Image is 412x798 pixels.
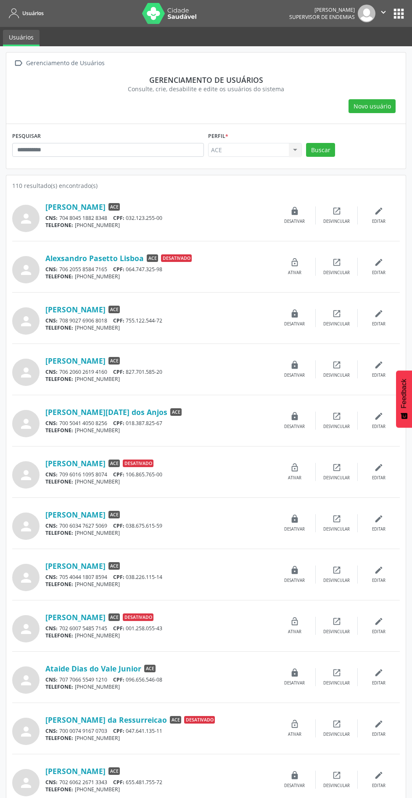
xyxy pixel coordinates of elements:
i: open_in_new [332,668,341,677]
i: lock [290,412,299,421]
div: [PHONE_NUMBER] [45,786,274,793]
span: CPF: [113,266,124,273]
div: Desvincular [323,526,350,532]
i: lock_open [290,258,299,267]
div: Desativar [284,373,305,378]
span: ACE [147,254,158,262]
div: Desvincular [323,783,350,789]
div: Editar [372,783,386,789]
span: TELEFONE: [45,683,73,690]
label: PESQUISAR [12,130,41,143]
i: open_in_new [332,617,341,626]
i: edit [374,463,383,472]
span: CNS: [45,779,58,786]
i: open_in_new [332,463,341,472]
div: Editar [372,219,386,225]
div: Editar [372,424,386,430]
a:  Gerenciamento de Usuários [12,57,106,69]
div: [PHONE_NUMBER] [45,632,274,639]
span: CNS: [45,214,58,222]
i: lock [290,565,299,575]
span: CNS: [45,317,58,324]
span: ACE [108,306,120,313]
div: 706 2060 2619 4160 827.701.585-20 [45,368,274,375]
div: Editar [372,526,386,532]
div: Desativar [284,219,305,225]
span: CPF: [113,420,124,427]
a: [PERSON_NAME] [45,613,106,622]
span: ACE [108,511,120,518]
a: [PERSON_NAME] [45,766,106,776]
i: open_in_new [332,771,341,780]
i: person [18,621,34,637]
span: ACE [108,767,120,775]
span: Desativado [161,254,192,262]
span: TELEFONE: [45,735,73,742]
a: [PERSON_NAME] [45,561,106,571]
i: open_in_new [332,360,341,370]
div: [PHONE_NUMBER] [45,427,274,434]
span: Desativado [184,716,215,724]
div: [PHONE_NUMBER] [45,735,274,742]
span: CNS: [45,727,58,735]
i: person [18,775,34,790]
div: Editar [372,732,386,737]
span: TELEFONE: [45,478,73,485]
i: person [18,519,34,534]
span: TELEFONE: [45,273,73,280]
div: [PERSON_NAME] [289,6,355,13]
span: Supervisor de Endemias [289,13,355,21]
div: 706 2055 8584 7165 064.747.325-98 [45,266,274,273]
i: lock [290,309,299,318]
div: Desativar [284,578,305,584]
div: 705 4044 1807 8594 038.226.115-14 [45,573,274,581]
i: lock [290,771,299,780]
div: Gerenciamento de usuários [18,75,394,85]
i: lock_open [290,719,299,729]
span: TELEFONE: [45,375,73,383]
i: open_in_new [332,514,341,523]
img: img [358,5,375,22]
div: Editar [372,680,386,686]
i: open_in_new [332,258,341,267]
i: edit [374,719,383,729]
div: [PHONE_NUMBER] [45,581,274,588]
i: edit [374,360,383,370]
div: Consulte, crie, desabilite e edite os usuários do sistema [18,85,394,93]
button: Feedback - Mostrar pesquisa [396,370,412,428]
i: edit [374,565,383,575]
div: 709 6016 1095 8074 106.865.765-00 [45,471,274,478]
i: open_in_new [332,565,341,575]
span: CNS: [45,573,58,581]
div: Desativar [284,680,305,686]
span: ACE [108,562,120,570]
span: Desativado [123,460,153,467]
div: [PHONE_NUMBER] [45,324,274,331]
i: open_in_new [332,412,341,421]
span: CNS: [45,522,58,529]
span: CPF: [113,522,124,529]
div: Desvincular [323,373,350,378]
i: person [18,262,34,277]
div: [PHONE_NUMBER] [45,683,274,690]
div: 700 6034 7627 5069 038.675.615-59 [45,522,274,529]
div: Editar [372,270,386,276]
span: CPF: [113,573,124,581]
div: Ativar [288,475,301,481]
span: TELEFONE: [45,427,73,434]
i: edit [374,258,383,267]
span: CNS: [45,471,58,478]
span: ACE [144,665,156,672]
span: ACE [108,613,120,621]
i: lock [290,206,299,216]
i: open_in_new [332,719,341,729]
i: lock_open [290,463,299,472]
i: lock [290,360,299,370]
span: Feedback [400,379,408,408]
span: Usuários [22,10,44,17]
span: TELEFONE: [45,581,73,588]
span: TELEFONE: [45,529,73,536]
i: open_in_new [332,206,341,216]
i: person [18,468,34,483]
i: edit [374,206,383,216]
